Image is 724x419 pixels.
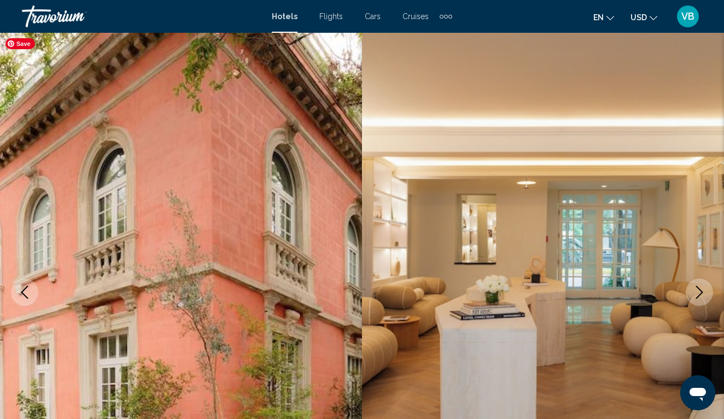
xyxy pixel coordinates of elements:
span: Save [5,38,35,49]
span: VB [681,11,694,22]
a: Flights [319,12,343,21]
button: Extra navigation items [440,8,452,25]
button: User Menu [674,5,702,28]
a: Cruises [402,12,429,21]
button: Change language [593,9,614,25]
a: Travorium [22,5,261,27]
button: Previous image [11,279,38,306]
button: Change currency [630,9,657,25]
span: en [593,13,604,22]
button: Next image [686,279,713,306]
span: USD [630,13,647,22]
iframe: Button to launch messaging window [680,375,715,410]
a: Cars [365,12,381,21]
a: Hotels [272,12,297,21]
